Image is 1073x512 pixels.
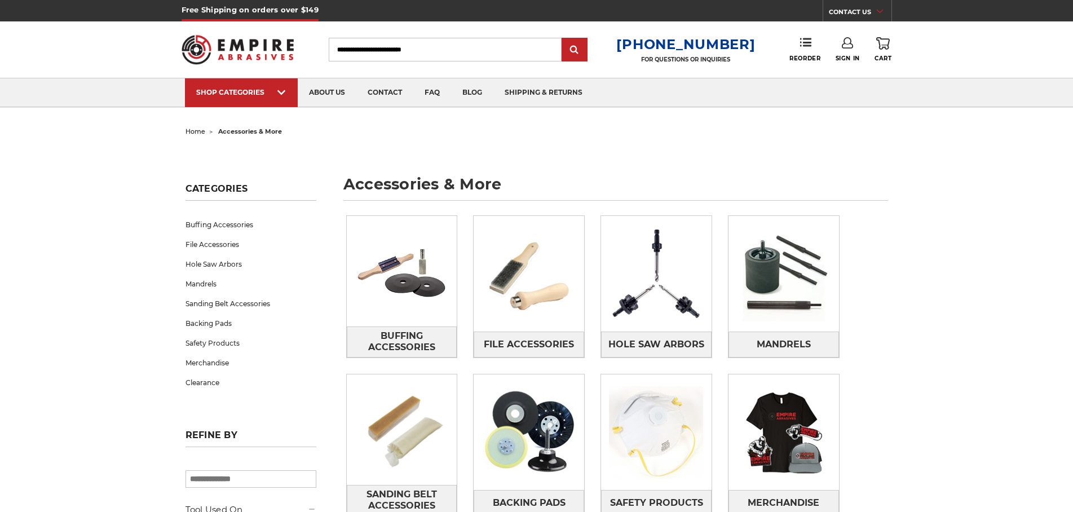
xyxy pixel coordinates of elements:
h5: Refine by [186,430,316,447]
a: faq [413,78,451,107]
a: Buffing Accessories [347,326,457,357]
a: contact [356,78,413,107]
a: home [186,127,205,135]
a: Sanding Belt Accessories [186,294,316,314]
a: Hole Saw Arbors [186,254,316,274]
a: Cart [875,37,891,62]
a: File Accessories [186,235,316,254]
p: FOR QUESTIONS OR INQUIRIES [616,56,755,63]
span: Cart [875,55,891,62]
div: SHOP CATEGORIES [196,88,286,96]
img: Safety Products [601,377,712,488]
img: Mandrels [728,219,839,329]
a: Mandrels [728,332,839,357]
img: Merchandise [728,377,839,488]
a: Merchandise [186,353,316,373]
a: Backing Pads [186,314,316,333]
a: Clearance [186,373,316,392]
a: about us [298,78,356,107]
span: Reorder [789,55,820,62]
img: Empire Abrasives [182,28,294,72]
img: Sanding Belt Accessories [347,374,457,485]
img: Backing Pads [474,377,584,488]
a: CONTACT US [829,6,891,21]
a: Mandrels [186,274,316,294]
span: File Accessories [484,335,574,354]
span: Hole Saw Arbors [608,335,704,354]
input: Submit [563,39,586,61]
img: File Accessories [474,219,584,329]
a: Safety Products [186,333,316,353]
a: Hole Saw Arbors [601,332,712,357]
span: Sign In [836,55,860,62]
span: Mandrels [757,335,811,354]
h1: accessories & more [343,176,888,201]
img: Buffing Accessories [347,232,457,310]
span: Buffing Accessories [347,326,457,357]
span: accessories & more [218,127,282,135]
h5: Categories [186,183,316,201]
a: blog [451,78,493,107]
a: [PHONE_NUMBER] [616,36,755,52]
a: shipping & returns [493,78,594,107]
a: Buffing Accessories [186,215,316,235]
img: Hole Saw Arbors [601,219,712,329]
a: Reorder [789,37,820,61]
a: File Accessories [474,332,584,357]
